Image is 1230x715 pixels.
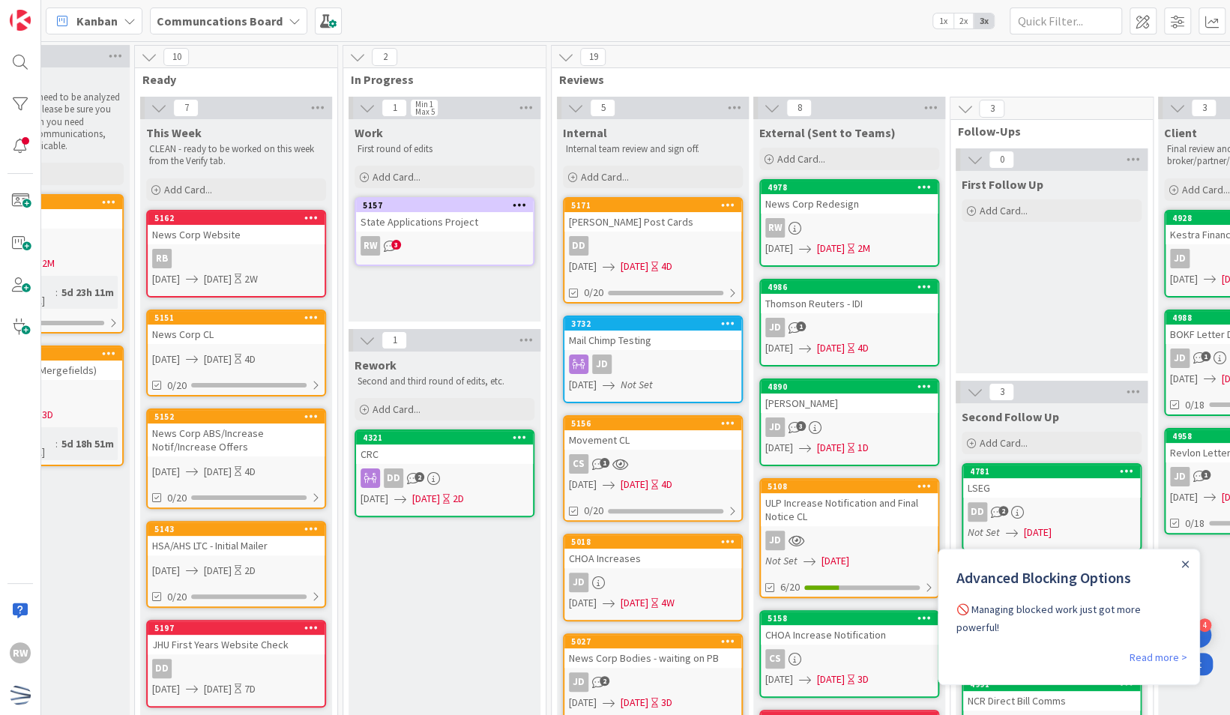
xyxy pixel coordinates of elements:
span: Add Card... [980,436,1028,450]
div: 4986 [761,280,938,294]
div: JD [569,573,588,592]
div: JD [564,573,741,592]
div: CS [765,649,785,669]
a: 4978News Corp RedesignRW[DATE][DATE]2M [759,179,939,267]
span: Second Follow Up [962,409,1059,424]
span: 2x [953,13,974,28]
span: [DATE] [152,352,180,367]
span: 0/20 [584,503,603,519]
span: Client [1164,125,1197,140]
i: Not Set [968,525,1000,539]
span: : [55,284,58,301]
div: DD [384,468,403,488]
div: ULP Increase Notification and Final Notice CL [761,493,938,526]
span: 3 [1191,99,1217,117]
div: 5018 [571,537,741,547]
div: 5156 [571,418,741,429]
span: Kanban [76,12,118,30]
span: [DATE] [204,563,232,579]
div: 5108ULP Increase Notification and Final Notice CL [761,480,938,526]
span: [DATE] [569,259,597,274]
span: 3 [796,421,806,431]
div: Max 5 [414,108,434,115]
div: JD [765,531,785,550]
div: JD [761,531,938,550]
div: HSA/AHS LTC - Initial Mailer [148,536,325,555]
div: DD [148,659,325,678]
div: 5108 [768,481,938,492]
div: DD [152,659,172,678]
div: 4986Thomson Reuters - IDI [761,280,938,313]
div: CS [569,454,588,474]
div: NCR Direct Bill Comms [963,691,1140,711]
a: 5018CHOA IncreasesJD[DATE][DATE]4W [563,534,743,621]
span: 1 [1201,352,1211,361]
div: 5197JHU First Years Website Check [148,621,325,654]
a: 4890[PERSON_NAME]JD[DATE][DATE]1D [759,378,939,466]
span: 0/20 [167,589,187,605]
span: [DATE] [412,491,440,507]
div: 5158 [768,613,938,624]
a: 4781LSEGDDNot Set[DATE] [962,463,1142,551]
span: 1 [382,331,407,349]
div: JD [761,417,938,437]
a: 5171[PERSON_NAME] Post CardsDD[DATE][DATE]4D0/20 [563,197,743,304]
span: [DATE] [204,681,232,697]
img: avatar [10,684,31,705]
div: 5197 [148,621,325,635]
div: 5152News Corp ABS/Increase Notif/Increase Offers [148,410,325,456]
div: 5158CHOA Increase Notification [761,612,938,645]
span: [DATE] [569,595,597,611]
span: [DATE] [569,477,597,492]
div: 4781LSEG [963,465,1140,498]
div: Thomson Reuters - IDI [761,294,938,313]
div: 4321 [356,431,533,444]
div: 5027News Corp Bodies - waiting on PB [564,635,741,668]
span: 2 [414,472,424,482]
div: 3D [857,672,869,687]
span: Internal [563,125,607,140]
div: [PERSON_NAME] Post Cards [564,212,741,232]
span: [DATE] [621,695,648,711]
div: [PERSON_NAME] [761,393,938,413]
div: 4781 [963,465,1140,478]
span: 6/20 [780,579,800,595]
div: Movement CL [564,430,741,450]
a: 5197JHU First Years Website CheckDD[DATE][DATE]7D [146,620,326,708]
span: [DATE] [817,241,845,256]
div: 4890 [768,381,938,392]
div: 5156 [564,417,741,430]
p: Second and third round of edits, etc. [358,375,531,387]
div: 5157 [363,200,533,211]
div: 4321CRC [356,431,533,464]
a: 3732Mail Chimp TestingJD[DATE]Not Set [563,316,743,403]
a: 5162News Corp WebsiteRB[DATE][DATE]2W [146,210,326,298]
div: 4978News Corp Redesign [761,181,938,214]
span: 3x [974,13,994,28]
div: DD [963,502,1140,522]
div: 5152 [148,410,325,423]
a: 5108ULP Increase Notification and Final Notice CLJDNot Set[DATE]6/20 [759,478,939,598]
span: [DATE] [621,477,648,492]
span: 1 [796,322,806,331]
span: Ready [142,72,319,87]
div: RW [10,642,31,663]
div: 5151 [148,311,325,325]
div: State Applications Project [356,212,533,232]
div: RB [148,249,325,268]
span: [DATE] [765,672,793,687]
span: : [55,435,58,452]
span: First Follow Up [962,177,1043,192]
div: RW [361,236,380,256]
div: DD [968,502,987,522]
div: 2D [244,563,256,579]
div: 3732 [571,319,741,329]
div: 3732 [564,317,741,331]
div: 4D [244,352,256,367]
div: 4321 [363,432,533,443]
span: 3 [979,100,1004,118]
div: RB [152,249,172,268]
